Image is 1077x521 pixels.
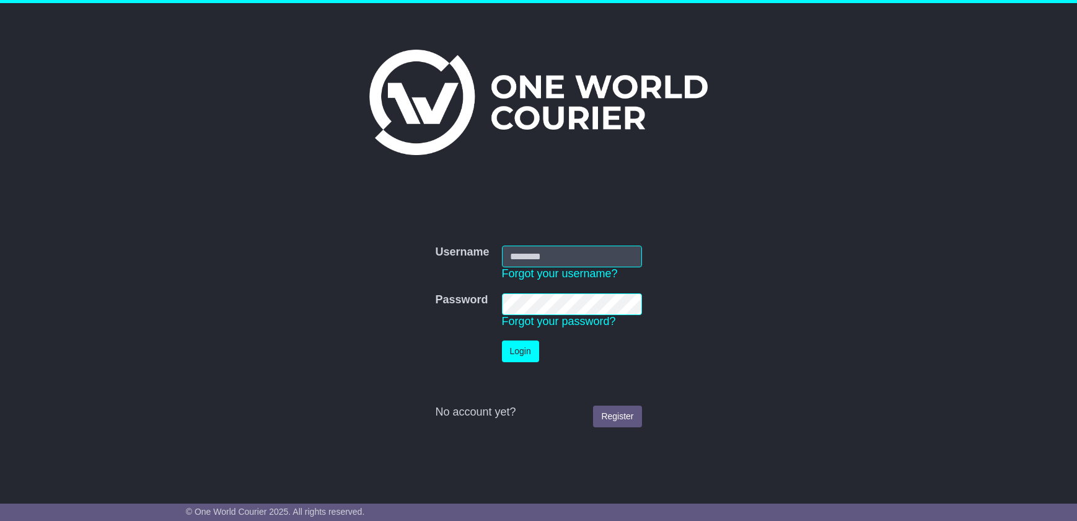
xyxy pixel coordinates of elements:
[369,50,708,155] img: One World
[593,406,641,427] a: Register
[186,507,365,517] span: © One World Courier 2025. All rights reserved.
[502,267,618,280] a: Forgot your username?
[435,293,488,307] label: Password
[502,341,539,362] button: Login
[435,246,489,259] label: Username
[435,406,641,419] div: No account yet?
[502,315,616,327] a: Forgot your password?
